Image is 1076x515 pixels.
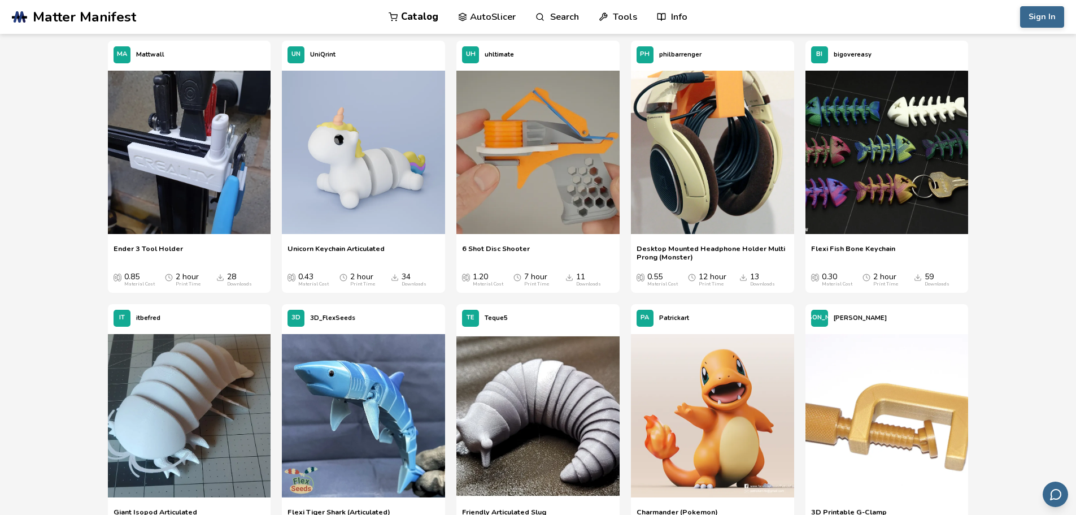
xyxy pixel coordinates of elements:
span: 3D [291,314,300,322]
div: 2 hour [350,272,375,287]
span: Average Cost [811,272,819,282]
div: 7 hour [524,272,549,287]
div: Print Time [350,282,375,287]
span: Average Print Time [688,272,696,282]
span: Downloads [739,272,747,282]
span: TE [467,314,474,322]
div: 59 [925,272,949,287]
div: Downloads [402,282,426,287]
p: itbefred [136,312,160,324]
a: Desktop Mounted Headphone Holder Multi Prong (Monster) [637,244,789,261]
div: 0.43 [298,272,329,287]
div: 34 [402,272,426,287]
div: 0.85 [124,272,155,287]
div: 13 [750,272,775,287]
span: MA [117,51,127,58]
span: UN [291,51,300,58]
span: Average Print Time [862,272,870,282]
div: 12 hour [699,272,726,287]
div: Material Cost [124,282,155,287]
p: [PERSON_NAME] [834,312,887,324]
div: Downloads [227,282,252,287]
span: Downloads [391,272,399,282]
div: 11 [576,272,601,287]
p: philbarrenger [659,49,702,60]
span: Average Print Time [339,272,347,282]
a: Flexi Fish Bone Keychain [811,244,895,261]
p: Teque5 [485,312,508,324]
div: 28 [227,272,252,287]
p: 3D_FlexSeeds [310,312,355,324]
div: 0.30 [822,272,852,287]
span: Matter Manifest [33,9,136,25]
span: BI [816,51,822,58]
div: Downloads [576,282,601,287]
span: IT [119,314,125,322]
div: Material Cost [822,282,852,287]
p: Mattwall [136,49,164,60]
p: bigovereasy [834,49,872,60]
div: 2 hour [176,272,201,287]
div: Material Cost [298,282,329,287]
div: Material Cost [647,282,678,287]
p: Patrickart [659,312,689,324]
p: uhltimate [485,49,514,60]
a: 6 Shot Disc Shooter [462,244,530,261]
span: Average Print Time [165,272,173,282]
span: Average Cost [637,272,644,282]
span: Downloads [914,272,922,282]
span: PH [640,51,650,58]
div: Material Cost [473,282,503,287]
div: Downloads [750,282,775,287]
span: Average Cost [114,272,121,282]
a: Unicorn Keychain Articulated [287,244,385,261]
div: Print Time [699,282,724,287]
span: Average Cost [462,272,470,282]
div: Print Time [524,282,549,287]
a: Ender 3 Tool Holder [114,244,183,261]
div: Print Time [873,282,898,287]
div: 0.55 [647,272,678,287]
span: UH [466,51,476,58]
div: Print Time [176,282,201,287]
p: UniQrint [310,49,336,60]
button: Send feedback via email [1043,482,1068,507]
span: [PERSON_NAME] [793,314,846,322]
div: Downloads [925,282,949,287]
div: 1.20 [473,272,503,287]
div: 2 hour [873,272,898,287]
span: Average Cost [287,272,295,282]
span: Average Print Time [513,272,521,282]
span: PA [641,314,649,322]
button: Sign In [1020,6,1064,28]
span: Downloads [565,272,573,282]
span: Downloads [216,272,224,282]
